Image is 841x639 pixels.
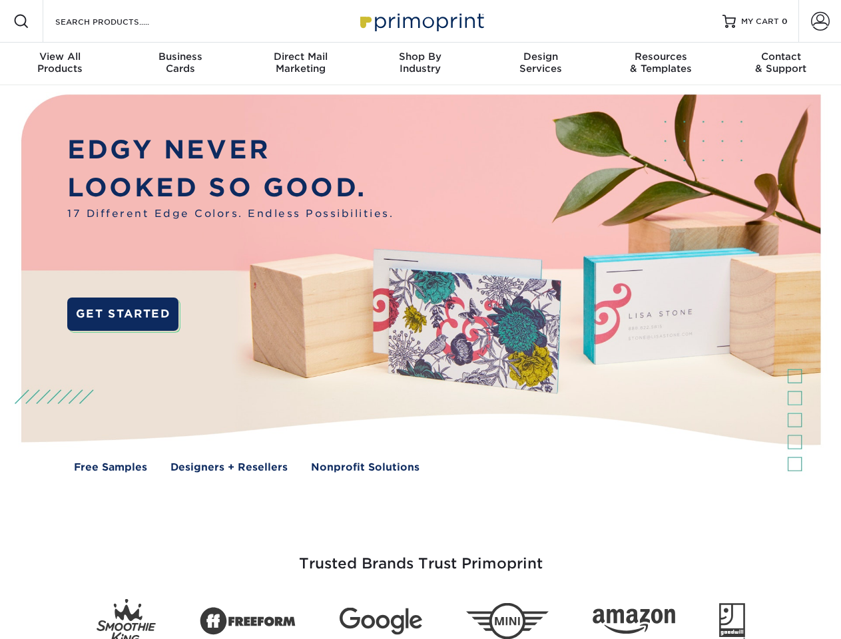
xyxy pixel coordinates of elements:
input: SEARCH PRODUCTS..... [54,13,184,29]
a: Contact& Support [721,43,841,85]
span: MY CART [741,16,779,27]
span: 17 Different Edge Colors. Endless Possibilities. [67,206,394,222]
a: Direct MailMarketing [240,43,360,85]
img: Goodwill [719,603,745,639]
span: Design [481,51,601,63]
div: Industry [360,51,480,75]
img: Google [340,608,422,635]
img: Amazon [593,609,675,634]
span: Direct Mail [240,51,360,63]
a: Designers + Resellers [170,460,288,475]
a: GET STARTED [67,298,178,331]
a: Resources& Templates [601,43,720,85]
a: Free Samples [74,460,147,475]
div: & Templates [601,51,720,75]
span: Contact [721,51,841,63]
div: Cards [120,51,240,75]
p: EDGY NEVER [67,131,394,169]
h3: Trusted Brands Trust Primoprint [31,523,810,588]
div: Marketing [240,51,360,75]
span: Shop By [360,51,480,63]
a: DesignServices [481,43,601,85]
span: 0 [782,17,788,26]
span: Resources [601,51,720,63]
div: & Support [721,51,841,75]
a: Shop ByIndustry [360,43,480,85]
p: LOOKED SO GOOD. [67,169,394,207]
a: BusinessCards [120,43,240,85]
div: Services [481,51,601,75]
img: Primoprint [354,7,487,35]
a: Nonprofit Solutions [311,460,420,475]
span: Business [120,51,240,63]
